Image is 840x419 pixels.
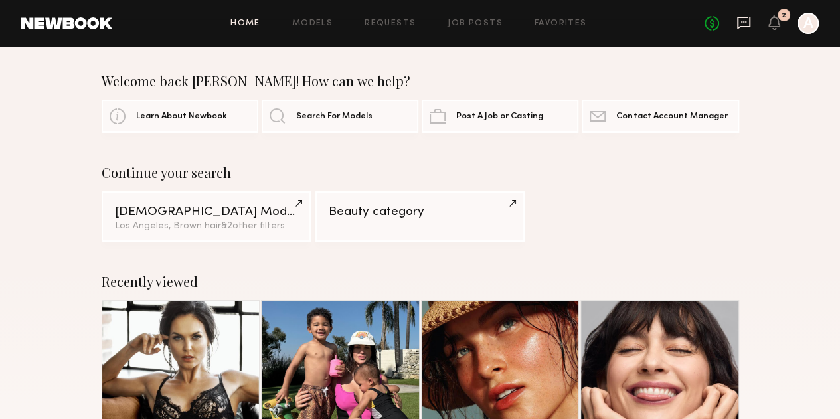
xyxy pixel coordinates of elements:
a: Learn About Newbook [102,100,258,133]
div: Welcome back [PERSON_NAME]! How can we help? [102,73,739,89]
div: Beauty category [329,206,512,218]
a: Search For Models [262,100,418,133]
a: Contact Account Manager [582,100,738,133]
a: Beauty category [315,191,525,242]
span: Search For Models [296,112,373,121]
span: Learn About Newbook [136,112,227,121]
span: & 2 other filter s [221,222,285,230]
a: Home [230,19,260,28]
a: Job Posts [448,19,503,28]
a: Requests [365,19,416,28]
a: A [798,13,819,34]
span: Contact Account Manager [616,112,727,121]
div: Recently viewed [102,274,739,290]
div: Continue your search [102,165,739,181]
div: [DEMOGRAPHIC_DATA] Models [115,206,298,218]
a: [DEMOGRAPHIC_DATA] ModelsLos Angeles, Brown hair&2other filters [102,191,311,242]
span: Post A Job or Casting [456,112,543,121]
a: Favorites [535,19,587,28]
div: Los Angeles, Brown hair [115,222,298,231]
a: Post A Job or Casting [422,100,578,133]
div: 2 [782,12,786,19]
a: Models [292,19,333,28]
